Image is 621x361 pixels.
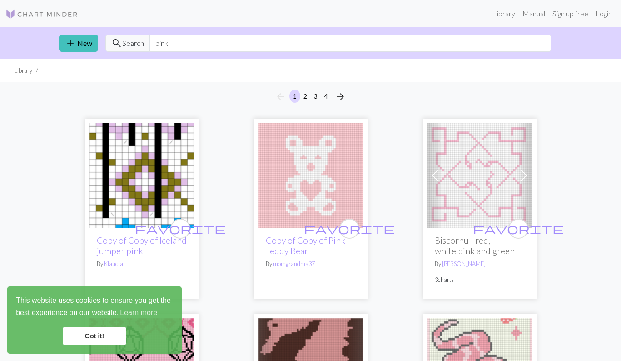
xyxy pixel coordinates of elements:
[321,90,332,103] button: 4
[89,170,194,179] a: Iceland jumper pink
[135,220,226,238] i: favourite
[435,276,525,284] p: 3 charts
[119,306,159,320] a: learn more about cookies
[266,260,356,268] p: By
[473,220,564,238] i: favourite
[519,5,549,23] a: Manual
[258,123,363,228] img: Pink Teddy Bear
[435,260,525,268] p: By
[489,5,519,23] a: Library
[170,219,190,239] button: favourite
[122,38,144,49] span: Search
[339,219,359,239] button: favourite
[473,221,564,236] span: favorite
[89,123,194,228] img: Iceland jumper pink
[5,9,78,20] img: Logo
[435,235,525,256] h2: Biscornu [ red, white,pink and green
[427,170,532,179] a: Biscornu [ red, white,pink and green
[331,90,349,104] button: Next
[508,219,528,239] button: favourite
[273,260,315,267] a: momgrandma37
[304,221,395,236] span: favorite
[310,90,321,103] button: 3
[135,221,226,236] span: favorite
[97,235,187,256] a: Copy of Copy of Iceland jumper pink
[111,37,122,50] span: search
[15,66,32,75] li: Library
[16,295,173,320] span: This website uses cookies to ensure you get the best experience on our website.
[289,90,300,103] button: 1
[104,260,123,267] a: Klaudia
[335,91,346,102] i: Next
[272,90,349,104] nav: Page navigation
[63,327,126,345] a: dismiss cookie message
[335,90,346,103] span: arrow_forward
[300,90,311,103] button: 2
[65,37,76,50] span: add
[258,170,363,179] a: Pink Teddy Bear
[592,5,616,23] a: Login
[97,260,187,268] p: By
[549,5,592,23] a: Sign up free
[59,35,98,52] a: New
[304,220,395,238] i: favourite
[7,286,182,354] div: cookieconsent
[442,260,486,267] a: [PERSON_NAME]
[427,123,532,228] img: Biscornu [ red, white,pink and green
[266,235,345,256] a: Copy of Copy of Pink Teddy Bear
